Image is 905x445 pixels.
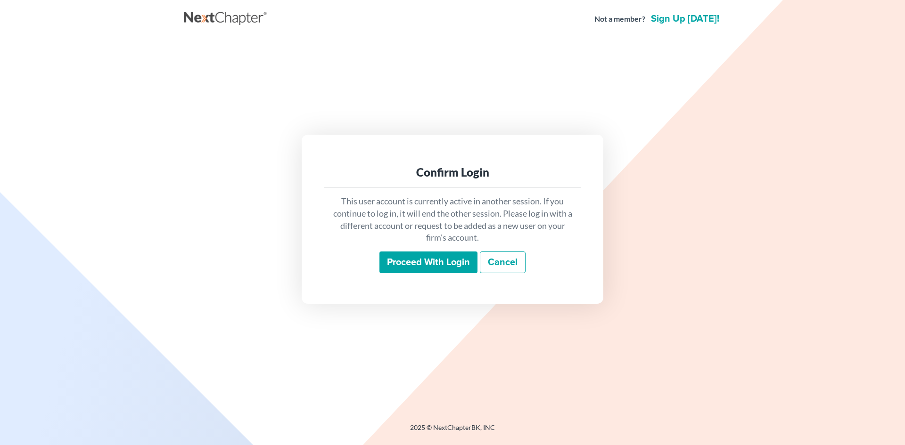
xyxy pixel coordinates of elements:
div: Confirm Login [332,165,573,180]
a: Sign up [DATE]! [649,14,721,24]
strong: Not a member? [594,14,645,24]
input: Proceed with login [379,251,477,273]
p: This user account is currently active in another session. If you continue to log in, it will end ... [332,195,573,244]
a: Cancel [480,251,526,273]
div: 2025 © NextChapterBK, INC [184,423,721,440]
